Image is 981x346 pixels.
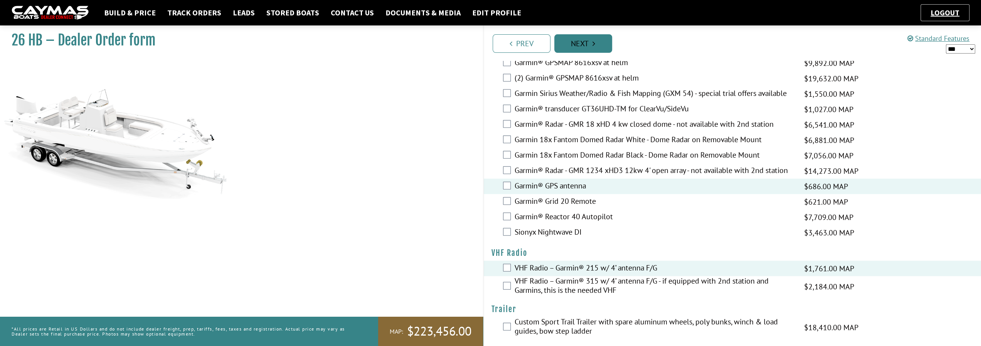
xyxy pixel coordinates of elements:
[390,328,403,336] span: MAP:
[515,166,794,177] label: Garmin® Radar - GMR 1234 xHD3 12kw 4' open array - not available with 2nd station
[804,104,853,115] span: $1,027.00 MAP
[515,89,794,100] label: Garmin Sirius Weather/Radio & Fish Mapping (GXM 54) - special trial offers available
[804,227,854,239] span: $3,463.00 MAP
[515,73,794,84] label: (2) Garmin® GPSMAP 8616xsv at helm
[515,150,794,161] label: Garmin 18x Fantom Domed Radar Black - Dome Radar on Removable Mount
[804,88,854,100] span: $1,550.00 MAP
[927,8,963,17] a: Logout
[382,8,464,18] a: Documents & Media
[378,317,483,346] a: MAP:$223,456.00
[515,197,794,208] label: Garmin® Grid 20 Remote
[804,119,854,131] span: $6,541.00 MAP
[515,276,794,297] label: VHF Radio – Garmin® 315 w/ 4’ antenna F/G - if equipped with 2nd station and Garmins, this is the...
[229,8,259,18] a: Leads
[804,263,854,274] span: $1,761.00 MAP
[515,227,794,239] label: Sionyx Nightwave DI
[12,6,89,20] img: caymas-dealer-connect-2ed40d3bc7270c1d8d7ffb4b79bf05adc795679939227970def78ec6f6c03838.gif
[515,135,794,146] label: Garmin 18x Fantom Domed Radar White - Dome Radar on Removable Mount
[804,150,853,161] span: $7,056.00 MAP
[100,8,160,18] a: Build & Price
[907,34,969,43] a: Standard Features
[804,196,848,208] span: $621.00 MAP
[491,304,974,314] h4: Trailer
[804,73,858,84] span: $19,632.00 MAP
[515,181,794,192] label: Garmin® GPS antenna
[12,32,464,49] h1: 26 HB – Dealer Order form
[12,322,361,340] p: *All prices are Retail in US Dollars and do not include dealer freight, prep, tariffs, fees, taxe...
[554,34,612,53] a: Next
[491,248,974,258] h4: VHF Radio
[468,8,525,18] a: Edit Profile
[163,8,225,18] a: Track Orders
[262,8,323,18] a: Stored Boats
[515,104,794,115] label: Garmin® transducer GT36UHD-TM for ClearVu/SideVu
[804,57,854,69] span: $9,892.00 MAP
[515,263,794,274] label: VHF Radio – Garmin® 215 w/ 4’ antenna F/G
[515,317,794,338] label: Custom Sport Trail Trailer with spare aluminum wheels, poly bunks, winch & load guides, bow step ...
[493,34,550,53] a: Prev
[515,58,794,69] label: Garmin® GPSMAP 8616xsv at helm
[515,212,794,223] label: Garmin® Reactor 40 Autopilot
[804,181,848,192] span: $686.00 MAP
[804,281,854,292] span: $2,184.00 MAP
[804,134,854,146] span: $6,881.00 MAP
[804,212,853,223] span: $7,709.00 MAP
[804,322,858,333] span: $18,410.00 MAP
[407,323,471,339] span: $223,456.00
[515,119,794,131] label: Garmin® Radar - GMR 18 xHD 4 kw closed dome - not available with 2nd station
[804,165,858,177] span: $14,273.00 MAP
[327,8,378,18] a: Contact Us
